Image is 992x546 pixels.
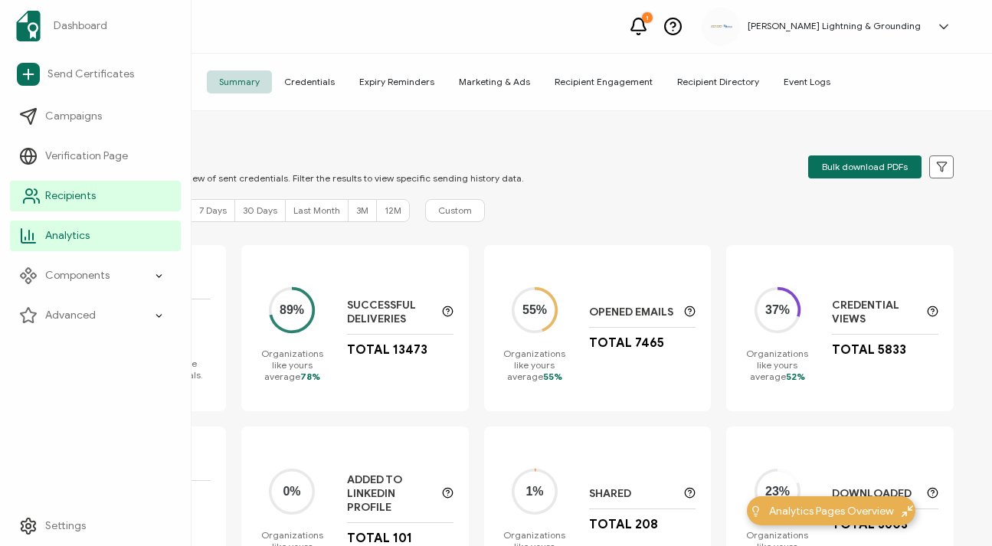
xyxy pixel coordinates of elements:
span: Custom [438,204,472,217]
p: Total 208 [589,517,658,532]
span: 12M [385,204,401,216]
button: Bulk download PDFs [808,155,922,178]
span: Credentials [272,70,347,93]
h5: [PERSON_NAME] Lightning & Grounding [748,21,921,31]
p: Total 13473 [347,342,427,358]
p: Opened Emails [589,306,676,319]
p: You can view an overview of sent credentials. Filter the results to view specific sending history... [96,172,524,184]
span: Recipient Engagement [542,70,665,93]
span: 3M [356,204,368,216]
span: Dashboard [54,18,107,34]
span: Recipient Directory [665,70,771,93]
a: Recipients [10,181,181,211]
span: Summary [207,70,272,93]
p: Added to LinkedIn Profile [347,473,434,515]
a: Send Certificates [10,57,181,92]
span: Last Month [293,204,340,216]
p: Organizations like yours average [742,348,813,382]
p: Successful Deliveries [347,299,434,326]
p: SUMMARY [96,149,524,165]
span: Analytics Pages Overview [769,503,894,519]
span: 55% [543,371,562,382]
img: aadcaf15-e79d-49df-9673-3fc76e3576c2.png [709,24,732,29]
span: 7 Days [199,204,227,216]
span: 52% [786,371,805,382]
p: Total 5833 [832,342,906,358]
span: Expiry Reminders [347,70,447,93]
span: Analytics [45,228,90,244]
a: Dashboard [10,5,181,47]
span: Campaigns [45,109,102,124]
span: Send Certificates [47,67,134,82]
span: Recipients [45,188,96,204]
img: minimize-icon.svg [902,505,913,517]
span: 30 Days [243,204,277,216]
a: Campaigns [10,101,181,132]
div: 1 [642,12,653,23]
span: Settings [45,518,86,534]
span: Advanced [45,308,96,323]
p: Organizations like yours average [257,348,328,382]
a: Analytics [10,221,181,251]
span: Bulk download PDFs [822,162,908,172]
a: Verification Page [10,141,181,172]
img: sertifier-logomark-colored.svg [16,11,41,41]
span: 78% [300,371,320,382]
a: Settings [10,511,181,541]
span: Verification Page [45,149,128,164]
button: Custom [425,199,485,222]
p: Shared [589,487,676,501]
p: Credential Views [832,299,919,326]
span: Event Logs [771,70,843,93]
span: Components [45,268,110,283]
p: Total 7465 [589,335,664,351]
p: Downloaded [832,487,919,501]
p: Organizations like yours average [499,348,571,382]
span: Marketing & Ads [447,70,542,93]
p: Total 101 [347,531,412,546]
